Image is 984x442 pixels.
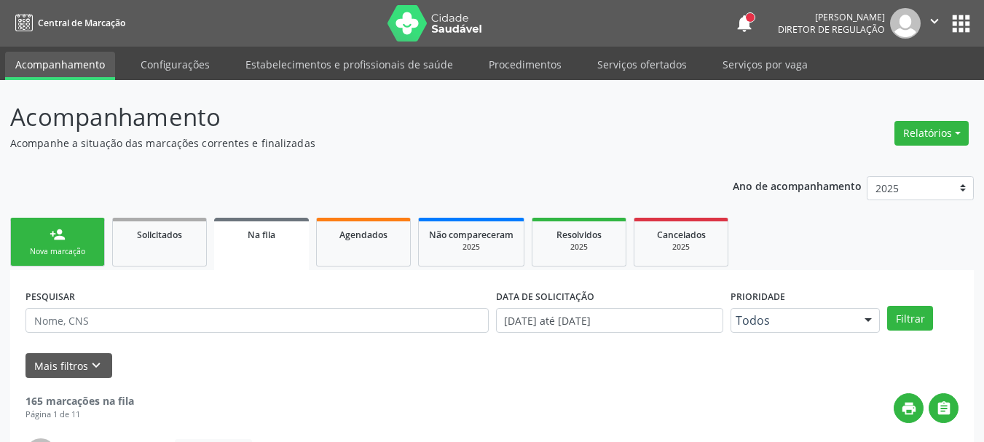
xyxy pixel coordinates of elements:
label: Prioridade [731,285,785,308]
div: person_add [50,226,66,242]
a: Configurações [130,52,220,77]
a: Central de Marcação [10,11,125,35]
div: 2025 [429,242,513,253]
a: Procedimentos [479,52,572,77]
a: Serviços ofertados [587,52,697,77]
span: Cancelados [657,229,706,241]
div: 2025 [645,242,717,253]
span: Diretor de regulação [778,23,885,36]
span: Na fila [248,229,275,241]
button: apps [948,11,974,36]
button:  [929,393,959,423]
i: keyboard_arrow_down [88,358,104,374]
button: notifications [734,13,755,33]
button: Filtrar [887,306,933,331]
p: Acompanhe a situação das marcações correntes e finalizadas [10,135,685,151]
a: Acompanhamento [5,52,115,80]
span: Solicitados [137,229,182,241]
span: Agendados [339,229,387,241]
img: img [890,8,921,39]
label: PESQUISAR [25,285,75,308]
i: print [901,400,917,417]
button: Mais filtroskeyboard_arrow_down [25,353,112,379]
span: Não compareceram [429,229,513,241]
div: 2025 [543,242,615,253]
div: [PERSON_NAME] [778,11,885,23]
div: Nova marcação [21,246,94,257]
span: Central de Marcação [38,17,125,29]
i:  [936,400,952,417]
a: Serviços por vaga [712,52,818,77]
label: DATA DE SOLICITAÇÃO [496,285,594,308]
button: print [894,393,924,423]
button: Relatórios [894,121,969,146]
input: Selecione um intervalo [496,308,724,333]
span: Resolvidos [556,229,602,241]
div: Página 1 de 11 [25,409,134,421]
p: Acompanhamento [10,99,685,135]
p: Ano de acompanhamento [733,176,862,194]
strong: 165 marcações na fila [25,394,134,408]
input: Nome, CNS [25,308,489,333]
span: Todos [736,313,850,328]
button:  [921,8,948,39]
i:  [926,13,942,29]
a: Estabelecimentos e profissionais de saúde [235,52,463,77]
